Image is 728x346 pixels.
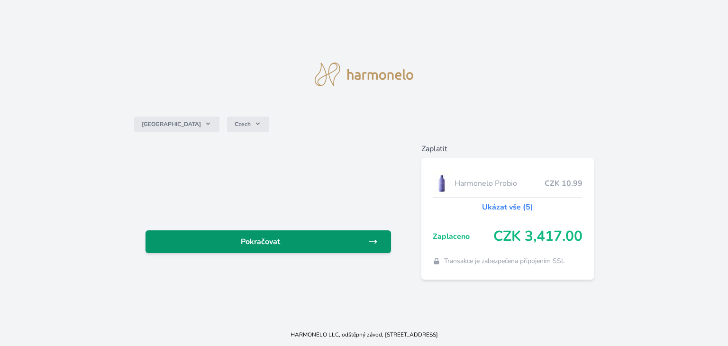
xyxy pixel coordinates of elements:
span: Harmonelo Probio [455,178,545,189]
img: logo.svg [315,63,413,86]
a: Pokračovat [146,230,391,253]
span: Pokračovat [153,236,368,247]
span: CZK 3,417.00 [493,228,582,245]
button: [GEOGRAPHIC_DATA] [134,117,219,132]
span: Czech [235,120,251,128]
span: Transakce je zabezpečena připojením SSL [444,256,565,266]
img: CLEAN_PROBIO_se_stinem_x-lo.jpg [433,172,451,195]
h6: Zaplatit [421,143,594,155]
span: [GEOGRAPHIC_DATA] [142,120,201,128]
span: Zaplaceno [433,231,493,242]
a: Ukázat vše (5) [482,201,533,213]
button: Czech [227,117,269,132]
span: CZK 10.99 [545,178,582,189]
